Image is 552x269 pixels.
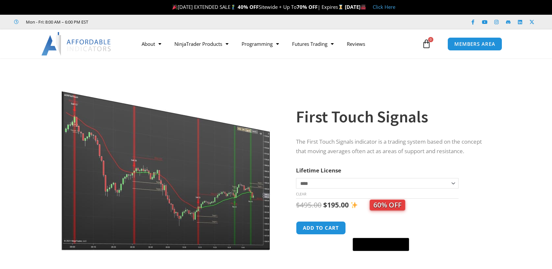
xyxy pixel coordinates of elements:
strong: [DATE] [345,4,366,10]
bdi: 195.00 [323,200,349,209]
h1: First Touch Signals [296,105,487,128]
span: Mon - Fri: 8:00 AM – 6:00 PM EST [24,18,88,26]
span: MEMBERS AREA [454,42,495,46]
img: ⌛ [338,5,343,9]
img: 🎉 [172,5,177,9]
a: Futures Trading [286,36,340,51]
img: First Touch Signals 1 | Affordable Indicators – NinjaTrader [61,70,272,251]
span: 60% OFF [370,200,405,210]
span: 0 [428,37,433,42]
strong: 40% OFF [238,4,259,10]
button: Buy with GPay [353,238,409,251]
span: $ [296,200,300,209]
nav: Menu [135,36,420,51]
a: About [135,36,168,51]
span: [DATE] EXTENDED SALE Sitewide + Up To | Expires [171,4,345,10]
img: ✨ [351,202,358,208]
p: The First Touch Signals indicator is a trading system based on the concept that moving averages o... [296,137,487,156]
a: NinjaTrader Products [168,36,235,51]
bdi: 495.00 [296,200,322,209]
a: Clear options [296,192,306,196]
a: Reviews [340,36,372,51]
img: 🏭 [361,5,366,9]
a: MEMBERS AREA [447,37,502,51]
strong: 70% OFF [297,4,318,10]
iframe: Customer reviews powered by Trustpilot [97,19,196,25]
a: Programming [235,36,286,51]
img: 🏌️‍♂️ [231,5,236,9]
a: Click Here [373,4,395,10]
iframe: Secure express checkout frame [351,220,410,236]
button: Add to cart [296,221,346,235]
a: 0 [412,34,441,53]
img: LogoAI | Affordable Indicators – NinjaTrader [41,32,112,56]
span: $ [323,200,327,209]
label: Lifetime License [296,167,341,174]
